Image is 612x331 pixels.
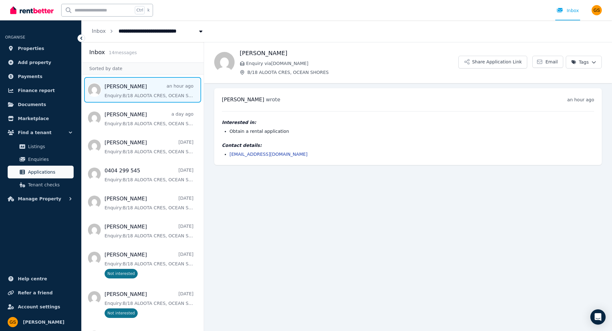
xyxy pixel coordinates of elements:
span: Manage Property [18,195,61,203]
a: Listings [8,140,74,153]
img: GURBHEJ SEKHON [592,5,602,15]
a: Add property [5,56,76,69]
span: [PERSON_NAME] [222,97,264,103]
a: Marketplace [5,112,76,125]
span: ORGANISE [5,35,25,40]
a: 0404 299 545[DATE]Enquiry:B/18 ALOOTA CRES, OCEAN SHORES. [105,167,193,183]
div: Open Intercom Messenger [590,309,606,325]
span: Marketplace [18,115,49,122]
h2: Inbox [89,48,105,57]
a: [PERSON_NAME][DATE]Enquiry:B/18 ALOOTA CRES, OCEAN SHORES.Not interested [105,251,193,278]
nav: Breadcrumb [82,20,214,42]
span: Email [545,59,558,65]
button: Find a tenant [5,126,76,139]
span: Account settings [18,303,60,311]
span: Finance report [18,87,55,94]
a: [PERSON_NAME][DATE]Enquiry:B/18 ALOOTA CRES, OCEAN SHORES. [105,195,193,211]
a: Enquiries [8,153,74,166]
a: Finance report [5,84,76,97]
a: [PERSON_NAME]a day agoEnquiry:B/18 ALOOTA CRES, OCEAN SHORES. [105,111,193,127]
a: Inbox [92,28,106,34]
img: Craig Clifford [214,52,235,72]
span: Properties [18,45,44,52]
a: [PERSON_NAME][DATE]Enquiry:B/18 ALOOTA CRES, OCEAN SHORES. [105,223,193,239]
h4: Contact details: [222,142,594,148]
a: Documents [5,98,76,111]
span: Enquiries [28,155,71,163]
a: Help centre [5,272,76,285]
span: wrote [266,97,280,103]
img: GURBHEJ SEKHON [8,317,18,327]
a: Account settings [5,300,76,313]
div: Inbox [557,7,579,14]
li: Obtain a rental application [229,128,594,134]
a: Email [532,56,563,68]
a: Properties [5,42,76,55]
div: Sorted by date [82,62,204,75]
span: [PERSON_NAME] [23,318,64,326]
span: Applications [28,168,71,176]
time: an hour ago [567,97,594,102]
a: Tenant checks [8,178,74,191]
span: Enquiry via [DOMAIN_NAME] [246,60,458,67]
span: Tags [571,59,589,65]
button: Share Application Link [458,56,527,68]
a: Refer a friend [5,286,76,299]
a: [PERSON_NAME]an hour agoEnquiry:B/18 ALOOTA CRES, OCEAN SHORES. [105,83,193,99]
a: [PERSON_NAME][DATE]Enquiry:B/18 ALOOTA CRES, OCEAN SHORES.Not interested [105,291,193,318]
span: Add property [18,59,51,66]
span: Tenant checks [28,181,71,189]
span: Documents [18,101,46,108]
h1: [PERSON_NAME] [240,49,458,58]
span: B/18 ALOOTA CRES, OCEAN SHORES [247,69,458,76]
img: RentBetter [10,5,54,15]
h4: Interested in: [222,119,594,126]
a: [PERSON_NAME][DATE]Enquiry:B/18 ALOOTA CRES, OCEAN SHORES. [105,139,193,155]
span: Payments [18,73,42,80]
a: Applications [8,166,74,178]
button: Manage Property [5,192,76,205]
span: k [147,8,149,13]
a: [EMAIL_ADDRESS][DOMAIN_NAME] [229,152,308,157]
span: 14 message s [109,50,137,55]
span: Ctrl [135,6,145,14]
span: Listings [28,143,71,150]
span: Help centre [18,275,47,283]
button: Tags [566,56,602,68]
span: Refer a friend [18,289,53,297]
span: Find a tenant [18,129,52,136]
a: Payments [5,70,76,83]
